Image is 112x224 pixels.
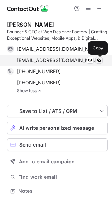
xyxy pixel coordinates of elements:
[7,21,54,28] div: [PERSON_NAME]
[7,29,108,41] div: Founder & CEO at Web Designer Factory | Crafting Exceptional Websites, Mobile Apps, & Digital Mar...
[7,186,108,196] button: Notes
[17,57,97,63] span: [EMAIL_ADDRESS][DOMAIN_NAME]
[7,122,108,134] button: AI write personalized message
[19,108,95,114] div: Save to List / ATS / CRM
[7,105,108,117] button: save-profile-one-click
[19,159,75,164] span: Add to email campaign
[19,125,94,131] span: AI write personalized message
[7,138,108,151] button: Send email
[19,142,46,148] span: Send email
[17,46,97,52] span: [EMAIL_ADDRESS][DOMAIN_NAME]
[17,88,108,93] a: Show less
[17,80,61,86] span: [PHONE_NUMBER]
[7,155,108,168] button: Add to email campaign
[7,172,108,182] button: Find work email
[17,68,61,75] span: [PHONE_NUMBER]
[38,88,42,93] img: -
[7,4,49,13] img: ContactOut v5.3.10
[18,174,105,180] span: Find work email
[18,188,105,194] span: Notes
